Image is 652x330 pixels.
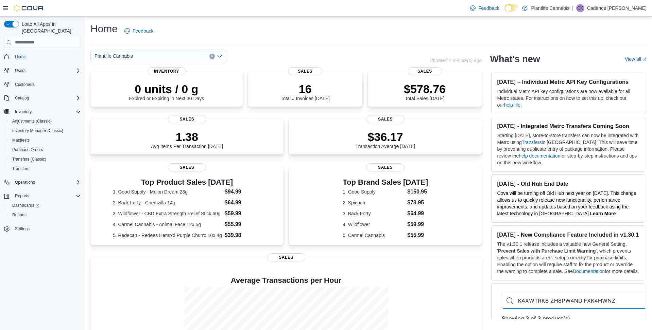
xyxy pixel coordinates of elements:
span: Sales [168,115,206,123]
dd: $55.99 [225,220,261,228]
span: Home [12,53,81,61]
p: $578.76 [404,82,446,96]
a: Dashboards [10,201,42,209]
a: Adjustments (Classic) [10,117,54,125]
span: Transfers [10,165,81,173]
a: Transfers [10,165,32,173]
a: Home [12,53,29,61]
span: Catalog [12,94,81,102]
span: Dashboards [10,201,81,209]
dt: 1. Good Supply - Melon Dream 28g [113,188,222,195]
a: Transfers [522,140,542,145]
h3: [DATE] - Integrated Metrc Transfers Coming Soon [497,123,639,129]
span: Dashboards [12,203,39,208]
span: Settings [15,226,30,232]
dt: 5. Redecan - Redees Hemp'd Purple Churro 10x.4g [113,232,222,239]
dt: 1. Good Supply [343,188,405,195]
a: Transfers (Classic) [10,155,49,163]
span: Sales [408,67,442,75]
p: 16 [280,82,329,96]
span: Reports [12,212,27,218]
a: Documentation [573,269,605,274]
button: Inventory Manager (Classic) [7,126,84,135]
span: Reports [10,211,81,219]
a: help documentation [519,153,560,159]
button: Reports [7,210,84,220]
span: Manifests [10,136,81,144]
a: help file [504,102,520,108]
p: Updated 8 minute(s) ago [429,58,482,63]
button: Customers [1,79,84,89]
dt: 2. Spinach [343,199,405,206]
dd: $59.99 [225,209,261,218]
span: Transfers (Classic) [12,157,46,162]
span: Reports [12,192,81,200]
span: Purchase Orders [10,146,81,154]
button: Open list of options [217,54,222,59]
p: 1.38 [151,130,223,144]
button: Manifests [7,135,84,145]
button: Clear input [209,54,215,59]
button: Inventory [12,108,34,116]
button: Operations [1,178,84,187]
span: Adjustments (Classic) [10,117,81,125]
span: Users [12,67,81,75]
div: Cadence Klein [576,4,584,12]
strong: Prevent Sales with Purchase Limit Warning [498,248,596,254]
nav: Complex example [4,49,81,252]
dd: $39.98 [225,231,261,239]
h1: Home [90,22,118,36]
span: Operations [15,180,35,185]
p: 0 units / 0 g [129,82,204,96]
div: Total Sales [DATE] [404,82,446,101]
p: The v1.30.1 release includes a valuable new General Setting, ' ', which prevents sales when produ... [497,241,639,275]
a: Learn More [590,211,616,216]
button: Transfers [7,164,84,173]
span: Inventory Manager (Classic) [12,128,63,133]
span: Purchase Orders [12,147,43,152]
span: Sales [366,163,405,171]
button: Transfers (Classic) [7,154,84,164]
span: Inventory [148,67,186,75]
div: Expired or Expiring in Next 30 Days [129,82,204,101]
span: Cova will be turning off Old Hub next year on [DATE]. This change allows us to quickly release ne... [497,190,636,216]
dt: 4. Wildflower [343,221,405,228]
dd: $94.99 [225,188,261,196]
a: Inventory Manager (Classic) [10,127,66,135]
span: Customers [15,82,35,87]
a: Purchase Orders [10,146,46,154]
h4: Average Transactions per Hour [96,276,476,285]
dt: 4. Carmel Cannabis - Animal Face 12x.5g [113,221,222,228]
a: Customers [12,80,37,89]
h2: What's new [490,54,540,65]
div: Total # Invoices [DATE] [280,82,329,101]
span: Sales [168,163,206,171]
input: Dark Mode [504,4,519,12]
p: Plantlife Cannabis [531,4,569,12]
button: Inventory [1,107,84,116]
dt: 3. Wildflower - CBD Extra Strength Relief Stick 60g [113,210,222,217]
span: Inventory [12,108,81,116]
h3: Top Product Sales [DATE] [113,178,261,186]
dd: $64.99 [407,209,428,218]
button: Users [12,67,28,75]
span: CK [578,4,583,12]
p: Cadence [PERSON_NAME] [587,4,647,12]
a: Feedback [467,1,502,15]
span: Home [15,54,26,60]
dd: $59.99 [407,220,428,228]
a: Reports [10,211,29,219]
span: Sales [366,115,405,123]
span: Inventory [15,109,32,114]
span: Load All Apps in [GEOGRAPHIC_DATA] [19,21,81,34]
dd: $73.95 [407,199,428,207]
a: Settings [12,225,32,233]
svg: External link [642,57,647,61]
span: Sales [267,253,305,261]
button: Adjustments (Classic) [7,116,84,126]
img: Cova [14,5,44,12]
p: | [572,4,573,12]
button: Purchase Orders [7,145,84,154]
